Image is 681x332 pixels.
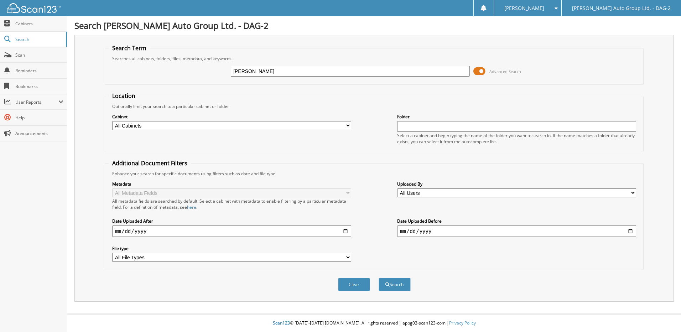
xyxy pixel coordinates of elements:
[112,225,351,237] input: start
[112,114,351,120] label: Cabinet
[379,278,411,291] button: Search
[109,171,640,177] div: Enhance your search for specific documents using filters such as date and file type.
[273,320,290,326] span: Scan123
[397,218,636,224] label: Date Uploaded Before
[397,114,636,120] label: Folder
[112,245,351,251] label: File type
[109,56,640,62] div: Searches all cabinets, folders, files, metadata, and keywords
[397,225,636,237] input: end
[15,99,58,105] span: User Reports
[187,204,196,210] a: here
[489,69,521,74] span: Advanced Search
[15,52,63,58] span: Scan
[109,44,150,52] legend: Search Term
[112,198,351,210] div: All metadata fields are searched by default. Select a cabinet with metadata to enable filtering b...
[15,130,63,136] span: Announcements
[67,315,681,332] div: © [DATE]-[DATE] [DOMAIN_NAME]. All rights reserved | appg03-scan123-com |
[449,320,476,326] a: Privacy Policy
[15,36,62,42] span: Search
[112,181,351,187] label: Metadata
[15,115,63,121] span: Help
[112,218,351,224] label: Date Uploaded After
[109,103,640,109] div: Optionally limit your search to a particular cabinet or folder
[74,20,674,31] h1: Search [PERSON_NAME] Auto Group Ltd. - DAG-2
[397,133,636,145] div: Select a cabinet and begin typing the name of the folder you want to search in. If the name match...
[397,181,636,187] label: Uploaded By
[109,92,139,100] legend: Location
[504,6,544,10] span: [PERSON_NAME]
[7,3,61,13] img: scan123-logo-white.svg
[15,68,63,74] span: Reminders
[338,278,370,291] button: Clear
[572,6,671,10] span: [PERSON_NAME] Auto Group Ltd. - DAG-2
[15,21,63,27] span: Cabinets
[645,298,681,332] iframe: Chat Widget
[109,159,191,167] legend: Additional Document Filters
[15,83,63,89] span: Bookmarks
